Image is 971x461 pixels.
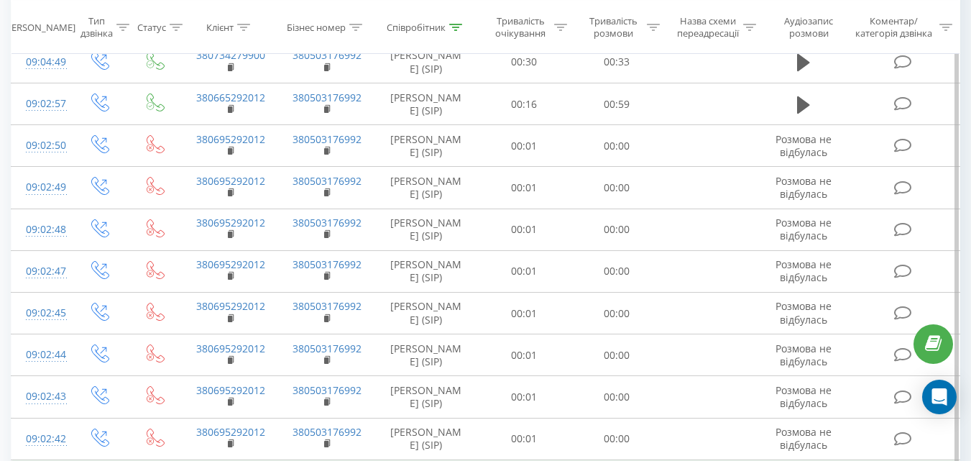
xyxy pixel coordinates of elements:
td: [PERSON_NAME] (SIP) [374,41,478,83]
a: 380695292012 [196,425,265,439]
div: Open Intercom Messenger [922,380,957,414]
td: 00:16 [478,83,571,125]
td: 00:00 [571,334,663,376]
td: 00:01 [478,125,571,167]
td: [PERSON_NAME] (SIP) [374,167,478,209]
div: 09:02:44 [26,341,56,369]
div: Тип дзвінка [80,15,113,40]
a: 380503176992 [293,216,362,229]
span: Розмова не відбулась [776,383,832,410]
a: 380665292012 [196,91,265,104]
a: 380503176992 [293,48,362,62]
td: 00:01 [478,250,571,292]
div: [PERSON_NAME] [3,21,75,33]
a: 380503176992 [293,174,362,188]
a: 380503176992 [293,342,362,355]
td: 00:01 [478,293,571,334]
a: 380695292012 [196,257,265,271]
a: 380695292012 [196,383,265,397]
span: Розмова не відбулась [776,132,832,159]
div: Бізнес номер [287,21,346,33]
td: [PERSON_NAME] (SIP) [374,418,478,460]
a: 380695292012 [196,342,265,355]
td: 00:01 [478,334,571,376]
div: Назва схеми переадресації [676,15,740,40]
td: 00:00 [571,167,663,209]
td: [PERSON_NAME] (SIP) [374,334,478,376]
a: 380695292012 [196,132,265,146]
div: 09:02:48 [26,216,56,244]
div: 09:02:47 [26,257,56,286]
div: Тривалість очікування [491,15,551,40]
td: 00:01 [478,167,571,209]
a: 380695292012 [196,174,265,188]
td: 00:01 [478,209,571,250]
td: 00:00 [571,376,663,418]
div: 09:02:45 [26,299,56,327]
td: 00:00 [571,250,663,292]
div: 09:02:43 [26,383,56,411]
div: 09:04:49 [26,48,56,76]
div: Статус [137,21,166,33]
span: Розмова не відбулась [776,425,832,452]
a: 380503176992 [293,299,362,313]
div: Коментар/категорія дзвінка [852,15,936,40]
div: Клієнт [206,21,234,33]
a: 380503176992 [293,257,362,271]
span: Розмова не відбулась [776,299,832,326]
a: 380695292012 [196,299,265,313]
div: 09:02:50 [26,132,56,160]
div: Співробітник [387,21,446,33]
div: 09:02:57 [26,90,56,118]
td: 00:00 [571,293,663,334]
a: 380503176992 [293,132,362,146]
a: 380695292012 [196,216,265,229]
td: [PERSON_NAME] (SIP) [374,376,478,418]
td: [PERSON_NAME] (SIP) [374,250,478,292]
div: Аудіозапис розмови [773,15,845,40]
span: Розмова не відбулась [776,216,832,242]
td: 00:59 [571,83,663,125]
td: [PERSON_NAME] (SIP) [374,293,478,334]
td: 00:00 [571,125,663,167]
td: 00:01 [478,418,571,460]
div: 09:02:49 [26,173,56,201]
td: [PERSON_NAME] (SIP) [374,125,478,167]
a: 380503176992 [293,383,362,397]
td: 00:33 [571,41,663,83]
td: 00:00 [571,418,663,460]
td: 00:30 [478,41,571,83]
td: [PERSON_NAME] (SIP) [374,209,478,250]
a: 380503176992 [293,91,362,104]
a: 380734279900 [196,48,265,62]
span: Розмова не відбулась [776,257,832,284]
div: Тривалість розмови [584,15,643,40]
td: 00:01 [478,376,571,418]
td: [PERSON_NAME] (SIP) [374,83,478,125]
div: 09:02:42 [26,425,56,453]
span: Розмова не відбулась [776,174,832,201]
td: 00:00 [571,209,663,250]
span: Розмова не відбулась [776,342,832,368]
a: 380503176992 [293,425,362,439]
